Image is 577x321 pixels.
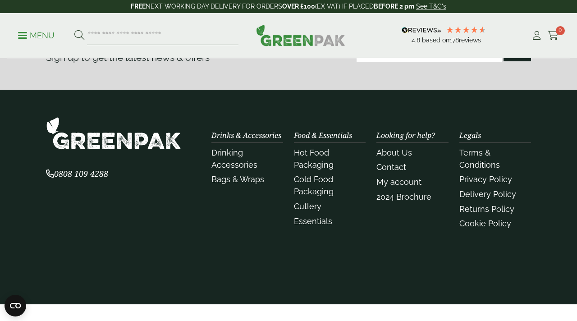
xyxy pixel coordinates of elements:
a: Returns Policy [459,204,514,214]
a: Cold Food Packaging [294,174,334,196]
a: Drinking Accessories [211,148,257,170]
a: My account [376,177,421,187]
span: 0808 109 4288 [46,168,108,179]
a: Cookie Policy [459,219,511,228]
a: Hot Food Packaging [294,148,334,170]
strong: OVER £100 [282,3,315,10]
a: 0808 109 4288 [46,170,108,179]
span: 178 [449,37,459,44]
span: Based on [422,37,449,44]
span: 0 [556,26,565,35]
a: Cutlery [294,202,321,211]
div: 4.78 Stars [446,26,486,34]
a: 0 [548,29,559,42]
a: Essentials [294,216,332,226]
a: 2024 Brochure [376,192,431,202]
span: reviews [459,37,481,44]
img: REVIEWS.io [402,27,441,33]
span: 4.8 [412,37,422,44]
a: Terms & Conditions [459,148,500,170]
a: Delivery Policy [459,189,516,199]
a: Menu [18,30,55,39]
i: Cart [548,31,559,40]
img: GreenPak Supplies [46,117,181,150]
p: Menu [18,30,55,41]
button: Open CMP widget [5,295,26,316]
img: GreenPak Supplies [256,24,345,46]
a: Privacy Policy [459,174,512,184]
a: Contact [376,162,406,172]
a: Bags & Wraps [211,174,264,184]
strong: BEFORE 2 pm [374,3,414,10]
strong: FREE [131,3,146,10]
i: My Account [531,31,542,40]
a: See T&C's [416,3,446,10]
a: About Us [376,148,412,157]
